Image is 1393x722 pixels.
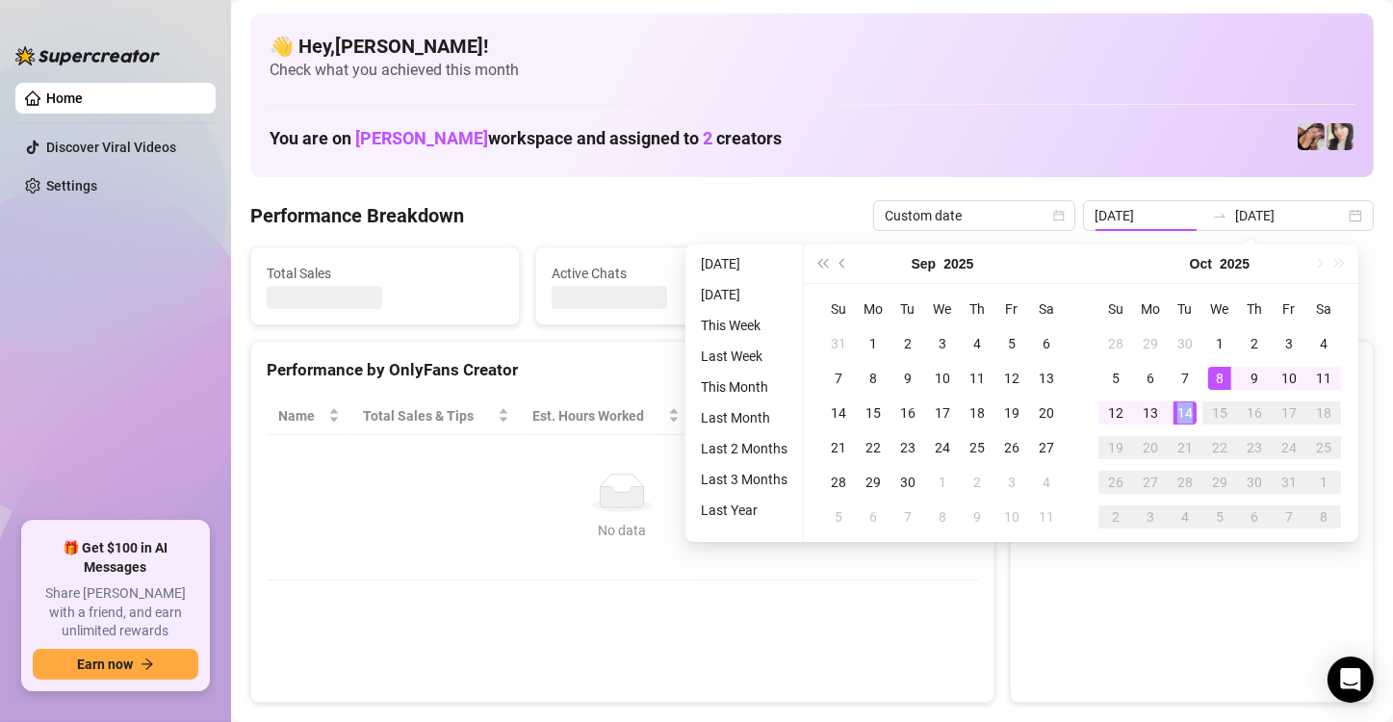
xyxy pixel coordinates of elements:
[267,263,503,284] span: Total Sales
[1327,123,1354,150] img: Christina
[46,90,83,106] a: Home
[15,46,160,65] img: logo-BBDzfeDw.svg
[77,657,133,672] span: Earn now
[552,263,788,284] span: Active Chats
[250,202,464,229] h4: Performance Breakdown
[1212,208,1227,223] span: to
[363,405,494,426] span: Total Sales & Tips
[1328,657,1374,703] div: Open Intercom Messenger
[691,398,820,435] th: Sales / Hour
[355,128,488,148] span: [PERSON_NAME]
[837,263,1073,284] span: Messages Sent
[270,33,1354,60] h4: 👋 Hey, [PERSON_NAME] !
[532,405,664,426] div: Est. Hours Worked
[33,584,198,641] span: Share [PERSON_NAME] with a friend, and earn unlimited rewards
[270,128,782,149] h1: You are on workspace and assigned to creators
[703,405,793,426] span: Sales / Hour
[46,140,176,155] a: Discover Viral Videos
[33,649,198,680] button: Earn nowarrow-right
[885,201,1064,230] span: Custom date
[1095,205,1204,226] input: Start date
[270,60,1354,81] span: Check what you achieved this month
[33,539,198,577] span: 🎁 Get $100 in AI Messages
[351,398,521,435] th: Total Sales & Tips
[267,398,351,435] th: Name
[831,405,950,426] span: Chat Conversion
[267,357,978,383] div: Performance by OnlyFans Creator
[1298,123,1325,150] img: Christina
[1053,210,1065,221] span: calendar
[1235,205,1345,226] input: End date
[286,520,959,541] div: No data
[1212,208,1227,223] span: swap-right
[703,128,712,148] span: 2
[1026,357,1357,383] div: Sales by OnlyFans Creator
[46,178,97,193] a: Settings
[141,658,154,671] span: arrow-right
[278,405,324,426] span: Name
[819,398,977,435] th: Chat Conversion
